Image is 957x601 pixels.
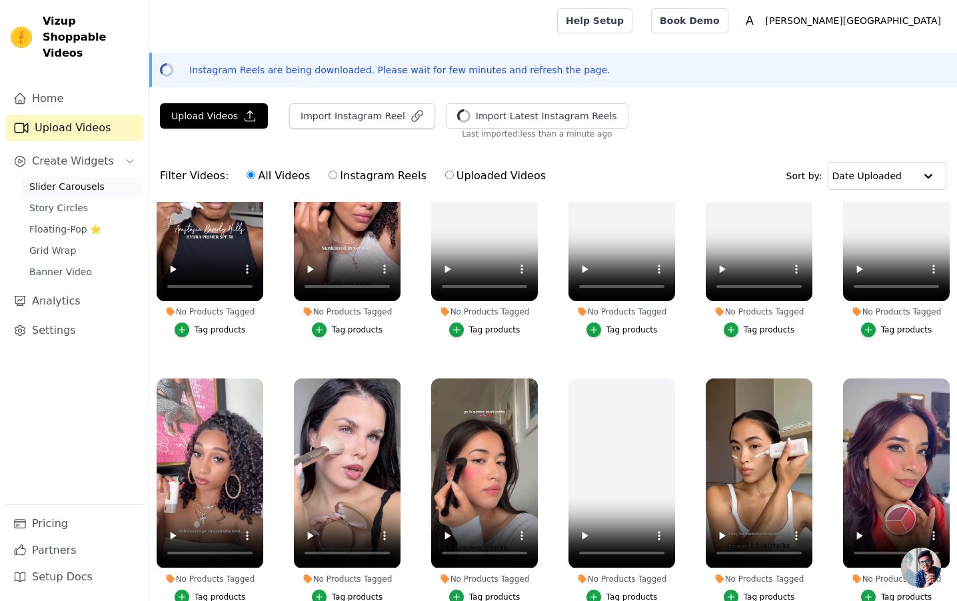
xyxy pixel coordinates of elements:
div: No Products Tagged [706,306,812,317]
div: No Products Tagged [157,574,263,584]
button: A [PERSON_NAME][GEOGRAPHIC_DATA] [739,9,946,33]
button: Tag products [586,322,658,337]
button: Tag products [312,322,383,337]
div: Sort by: [786,162,947,190]
label: All Videos [246,167,311,185]
a: Help Setup [557,8,632,33]
a: Home [5,85,143,112]
button: Tag products [724,322,795,337]
div: No Products Tagged [843,306,950,317]
button: Tag products [861,322,932,337]
a: Partners [5,537,143,564]
div: No Products Tagged [568,574,675,584]
label: Uploaded Videos [445,167,546,185]
input: Uploaded Videos [445,171,454,179]
div: No Products Tagged [294,574,401,584]
div: No Products Tagged [431,306,538,317]
div: Tag products [195,324,246,335]
span: Grid Wrap [29,244,76,257]
div: Tag products [881,324,932,335]
div: Tag products [332,324,383,335]
a: Upload Videos [5,115,143,141]
div: Filter Videos: [160,161,553,191]
div: No Products Tagged [294,306,401,317]
a: Floating-Pop ⭐ [21,220,143,239]
span: Banner Video [29,265,92,279]
button: Create Widgets [5,148,143,175]
text: A [746,14,754,27]
button: Import Instagram Reel [289,103,435,129]
div: No Products Tagged [431,574,538,584]
input: All Videos [247,171,255,179]
div: Tag products [744,324,795,335]
a: Analytics [5,288,143,314]
a: Slider Carousels [21,177,143,196]
a: Banner Video [21,263,143,281]
button: Tag products [449,322,520,337]
p: Instagram Reels are being downloaded. Please wait for few minutes and refresh the page. [189,63,610,77]
input: Instagram Reels [329,171,337,179]
a: Story Circles [21,199,143,217]
div: Tag products [606,324,658,335]
span: Story Circles [29,201,88,215]
label: Instagram Reels [328,167,427,185]
p: [PERSON_NAME][GEOGRAPHIC_DATA] [760,9,946,33]
a: Book Demo [651,8,728,33]
a: Grid Wrap [21,241,143,260]
span: Floating-Pop ⭐ [29,223,101,236]
div: No Products Tagged [568,306,675,317]
a: Setup Docs [5,564,143,590]
button: Import Latest Instagram Reels [446,103,628,129]
div: Tag products [469,324,520,335]
a: Pricing [5,510,143,537]
div: No Products Tagged [706,574,812,584]
img: Vizup [11,27,32,48]
button: Tag products [175,322,246,337]
span: Vizup Shoppable Videos [43,13,138,61]
span: Slider Carousels [29,180,105,193]
a: Settings [5,317,143,344]
span: Last imported: less than a minute ago [462,129,612,139]
div: No Products Tagged [157,306,263,317]
button: Upload Videos [160,103,268,129]
a: Open chat [901,548,941,588]
div: No Products Tagged [843,574,950,584]
span: Create Widgets [32,153,114,169]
